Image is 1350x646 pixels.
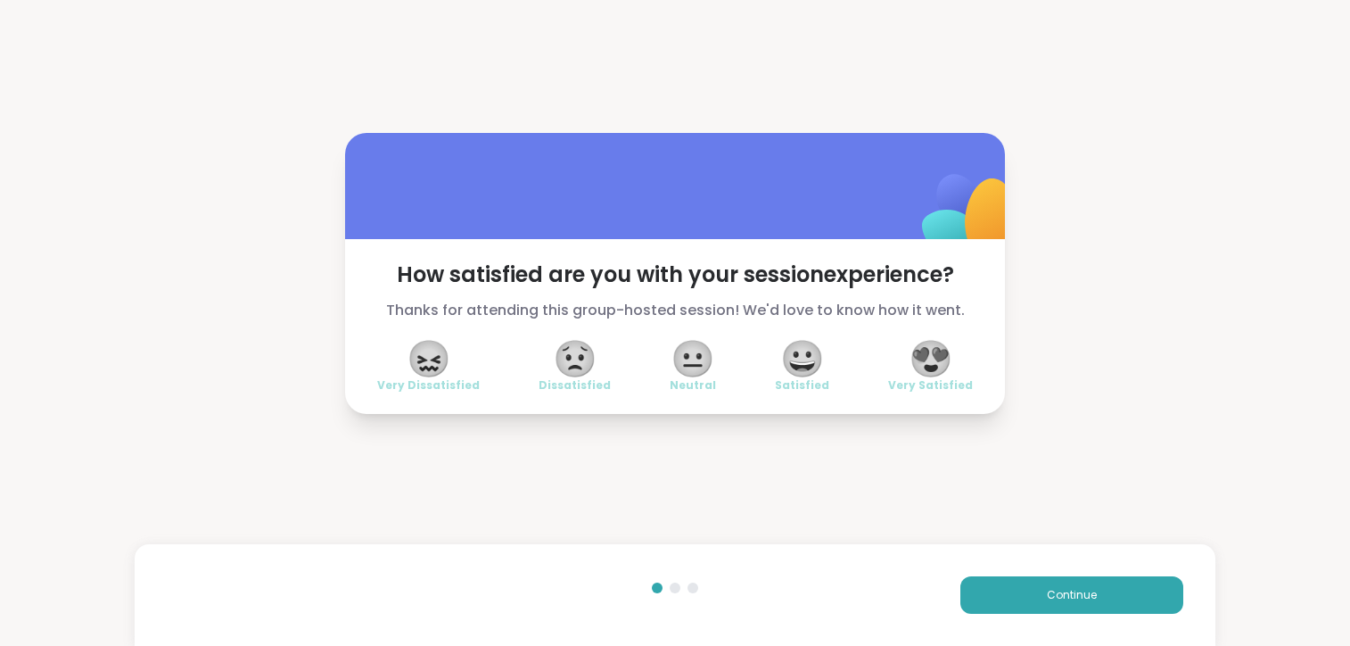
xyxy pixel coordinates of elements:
[888,378,973,393] span: Very Satisfied
[553,343,597,375] span: 😟
[670,378,716,393] span: Neutral
[1047,587,1097,603] span: Continue
[539,378,611,393] span: Dissatisfied
[880,128,1058,305] img: ShareWell Logomark
[775,378,829,393] span: Satisfied
[377,300,973,321] span: Thanks for attending this group-hosted session! We'd love to know how it went.
[377,378,480,393] span: Very Dissatisfied
[671,343,715,375] span: 😐
[960,576,1183,614] button: Continue
[407,343,451,375] span: 😖
[377,261,973,289] span: How satisfied are you with your session experience?
[780,343,825,375] span: 😀
[909,343,953,375] span: 😍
